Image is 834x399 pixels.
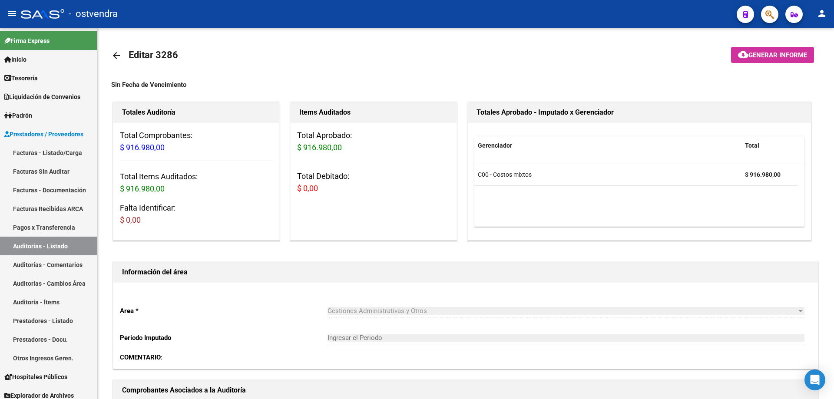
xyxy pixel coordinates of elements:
[478,171,532,178] span: C00 - Costos mixtos
[129,49,178,60] span: Editar 3286
[738,49,748,59] mat-icon: cloud_download
[817,8,827,19] mat-icon: person
[7,8,17,19] mat-icon: menu
[120,333,328,343] p: Periodo Imputado
[120,353,161,361] strong: COMENTARIO
[122,106,271,119] h1: Totales Auditoría
[122,383,809,397] h1: Comprobantes Asociados a la Auditoría
[120,306,328,316] p: Area *
[748,51,807,59] span: Generar informe
[120,184,165,193] span: $ 916.980,00
[4,92,80,102] span: Liquidación de Convenios
[120,353,162,361] span: :
[69,4,118,23] span: - ostvendra
[804,369,825,390] div: Open Intercom Messenger
[478,142,512,149] span: Gerenciador
[4,111,32,120] span: Padrón
[120,171,273,195] h3: Total Items Auditados:
[122,265,809,279] h1: Información del área
[120,129,273,154] h3: Total Comprobantes:
[474,136,741,155] datatable-header-cell: Gerenciador
[299,106,448,119] h1: Items Auditados
[745,171,781,178] strong: $ 916.980,00
[120,215,141,224] span: $ 0,00
[4,73,38,83] span: Tesorería
[297,143,342,152] span: $ 916.980,00
[731,47,814,63] button: Generar informe
[4,36,50,46] span: Firma Express
[4,372,67,382] span: Hospitales Públicos
[4,129,83,139] span: Prestadores / Proveedores
[120,143,165,152] span: $ 916.980,00
[111,80,820,89] div: Sin Fecha de Vencimiento
[111,50,122,61] mat-icon: arrow_back
[4,55,26,64] span: Inicio
[328,307,427,315] span: Gestiones Administrativas y Otros
[745,142,759,149] span: Total
[741,136,798,155] datatable-header-cell: Total
[297,129,450,154] h3: Total Aprobado:
[477,106,802,119] h1: Totales Aprobado - Imputado x Gerenciador
[120,202,273,226] h3: Falta Identificar:
[297,170,450,195] h3: Total Debitado:
[297,184,318,193] span: $ 0,00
